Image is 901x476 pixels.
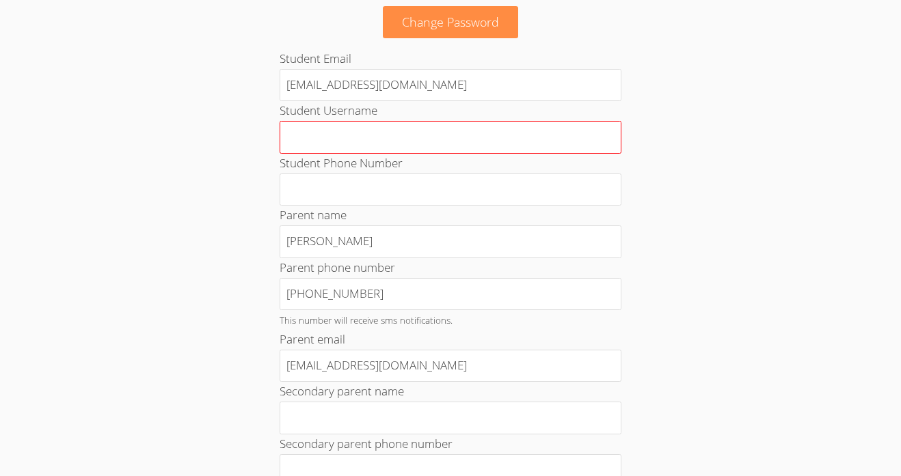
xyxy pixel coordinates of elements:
a: Change Password [383,6,518,38]
label: Secondary parent phone number [280,436,453,451]
label: Secondary parent name [280,383,404,399]
label: Student Email [280,51,351,66]
small: This number will receive sms notifications. [280,313,453,326]
label: Parent email [280,331,345,347]
label: Student Username [280,102,377,118]
label: Parent phone number [280,260,395,275]
label: Student Phone Number [280,155,403,171]
label: Parent name [280,207,347,223]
